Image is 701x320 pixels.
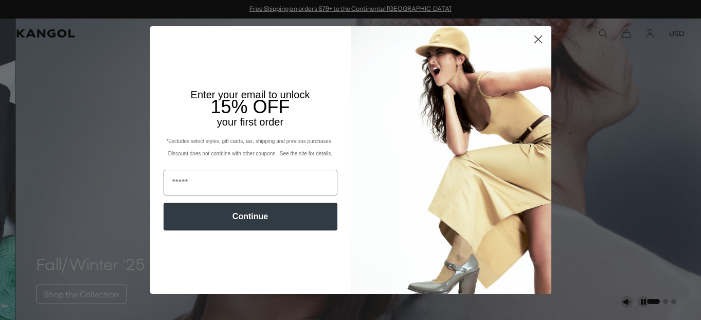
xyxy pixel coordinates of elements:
button: Continue [164,203,337,230]
button: Close dialog [529,30,547,48]
span: 15% OFF [210,96,290,117]
span: *Excludes select styles, gift cards, tax, shipping and previous purchases. Discount does not comb... [166,138,334,156]
input: Email [164,170,337,195]
span: your first order [217,116,283,128]
span: Enter your email to unlock [191,89,310,100]
img: 93be19ad-e773-4382-80b9-c9d740c9197f.jpeg [351,26,551,294]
